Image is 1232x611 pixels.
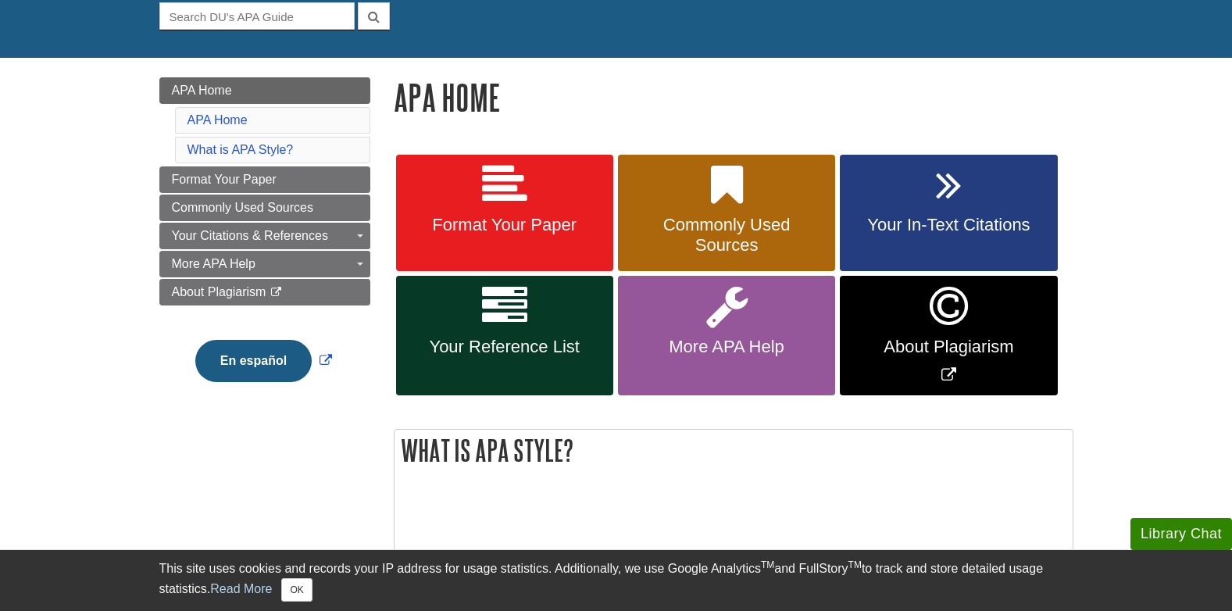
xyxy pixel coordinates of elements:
a: Format Your Paper [159,166,370,193]
span: Your In-Text Citations [852,215,1045,235]
div: This site uses cookies and records your IP address for usage statistics. Additionally, we use Goo... [159,559,1073,602]
input: Search DU's APA Guide [159,2,355,30]
a: Commonly Used Sources [618,155,835,272]
sup: TM [848,559,862,570]
a: Format Your Paper [396,155,613,272]
a: Read More [210,582,272,595]
a: Link opens in new window [840,276,1057,395]
a: What is APA Style? [187,143,294,156]
span: Format Your Paper [172,173,277,186]
a: About Plagiarism [159,279,370,305]
button: Library Chat [1130,518,1232,550]
button: En español [195,340,312,382]
span: Commonly Used Sources [630,215,823,255]
a: Your In-Text Citations [840,155,1057,272]
a: Link opens in new window [191,354,336,367]
span: More APA Help [172,257,255,270]
a: Commonly Used Sources [159,195,370,221]
span: APA Home [172,84,232,97]
a: Your Citations & References [159,223,370,249]
span: Your Citations & References [172,229,328,242]
span: About Plagiarism [172,285,266,298]
sup: TM [761,559,774,570]
span: Commonly Used Sources [172,201,313,214]
h1: APA Home [394,77,1073,117]
button: Close [281,578,312,602]
span: About Plagiarism [852,337,1045,357]
a: More APA Help [618,276,835,395]
span: Your Reference List [408,337,602,357]
i: This link opens in a new window [270,288,283,298]
h2: What is APA Style? [395,430,1073,471]
a: APA Home [187,113,248,127]
a: APA Home [159,77,370,104]
a: More APA Help [159,251,370,277]
div: Guide Page Menu [159,77,370,409]
span: More APA Help [630,337,823,357]
span: Format Your Paper [408,215,602,235]
a: Your Reference List [396,276,613,395]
